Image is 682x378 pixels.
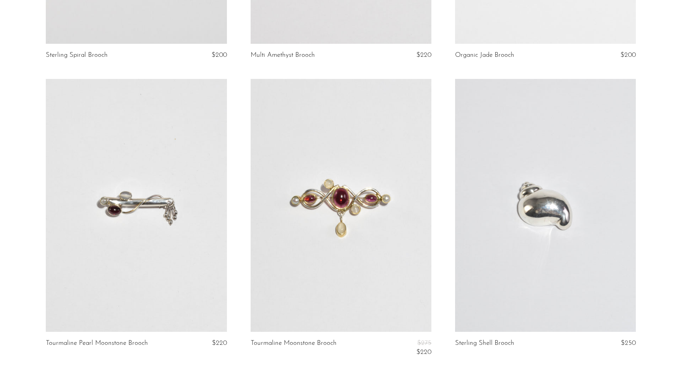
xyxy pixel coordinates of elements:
span: $220 [416,349,431,356]
span: $200 [212,52,227,58]
a: Sterling Shell Brooch [455,340,514,347]
a: Sterling Spiral Brooch [46,52,108,59]
span: $250 [621,340,636,346]
a: Multi Amethyst Brooch [251,52,315,59]
span: $220 [212,340,227,346]
span: $275 [417,340,431,346]
a: Tourmaline Moonstone Brooch [251,340,337,356]
a: Organic Jade Brooch [455,52,514,59]
a: Tourmaline Pearl Moonstone Brooch [46,340,148,347]
span: $200 [620,52,636,58]
span: $220 [416,52,431,58]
